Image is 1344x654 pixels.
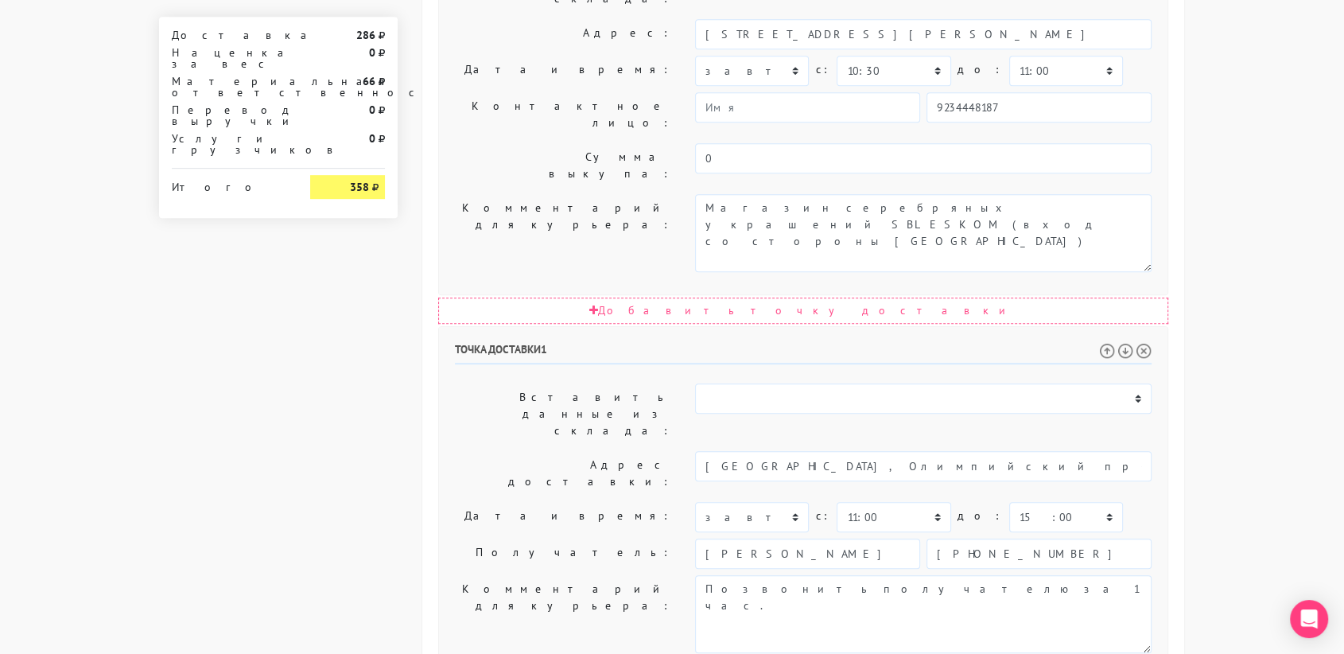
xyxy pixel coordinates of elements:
label: Адрес: [443,19,683,49]
strong: 0 [369,45,375,60]
label: Контактное лицо: [443,92,683,137]
input: Имя [695,539,920,569]
div: Перевод выручки [160,104,298,127]
label: Адрес доставки: [443,451,683,496]
label: c: [815,502,830,530]
div: Материальная ответственность [160,76,298,98]
label: Вставить данные из склада: [443,383,683,445]
div: Услуги грузчиков [160,133,298,155]
label: Комментарий для курьера: [443,575,683,653]
div: Добавить точку доставки [438,298,1168,324]
div: Open Intercom Messenger [1290,600,1328,638]
label: c: [815,56,830,84]
input: Имя [695,92,920,123]
label: Получатель: [443,539,683,569]
label: до: [958,502,1003,530]
label: Дата и время: [443,56,683,86]
label: до: [958,56,1003,84]
div: Доставка [160,29,298,41]
h6: Точка доставки [455,343,1152,364]
span: 1 [541,342,547,356]
strong: 286 [356,28,375,42]
strong: 0 [369,131,375,146]
input: Телефон [926,539,1152,569]
label: Дата и время: [443,502,683,532]
strong: 66 [363,74,375,88]
div: Итого [172,175,286,193]
div: Наценка за вес [160,47,298,69]
input: Телефон [926,92,1152,123]
label: Комментарий для курьера: [443,194,683,272]
label: Сумма выкупа: [443,143,683,188]
strong: 0 [369,103,375,117]
textarea: Позвонить получателю за 1 час. [695,575,1152,653]
strong: 358 [350,180,369,194]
